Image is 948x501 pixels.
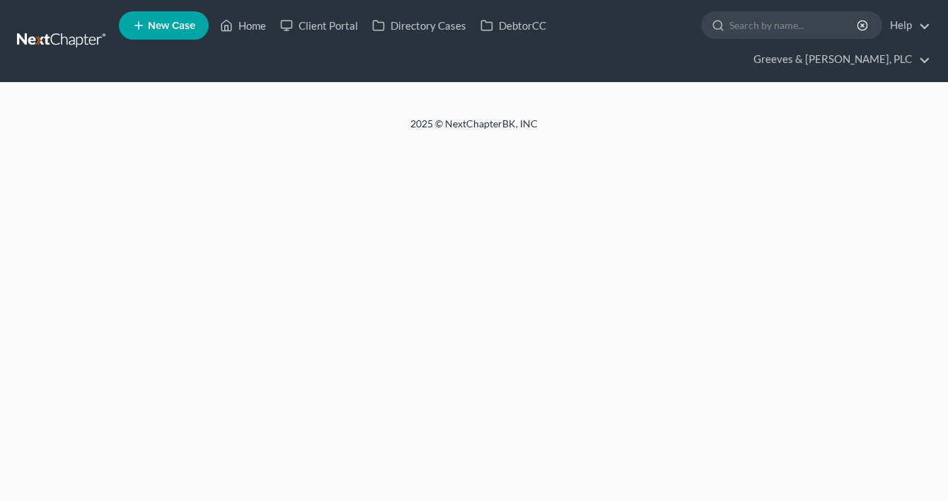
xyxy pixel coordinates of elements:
[273,13,365,38] a: Client Portal
[473,13,553,38] a: DebtorCC
[365,13,473,38] a: Directory Cases
[883,13,930,38] a: Help
[213,13,273,38] a: Home
[148,21,195,31] span: New Case
[729,12,859,38] input: Search by name...
[71,117,877,142] div: 2025 © NextChapterBK, INC
[746,47,930,72] a: Greeves & [PERSON_NAME], PLC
